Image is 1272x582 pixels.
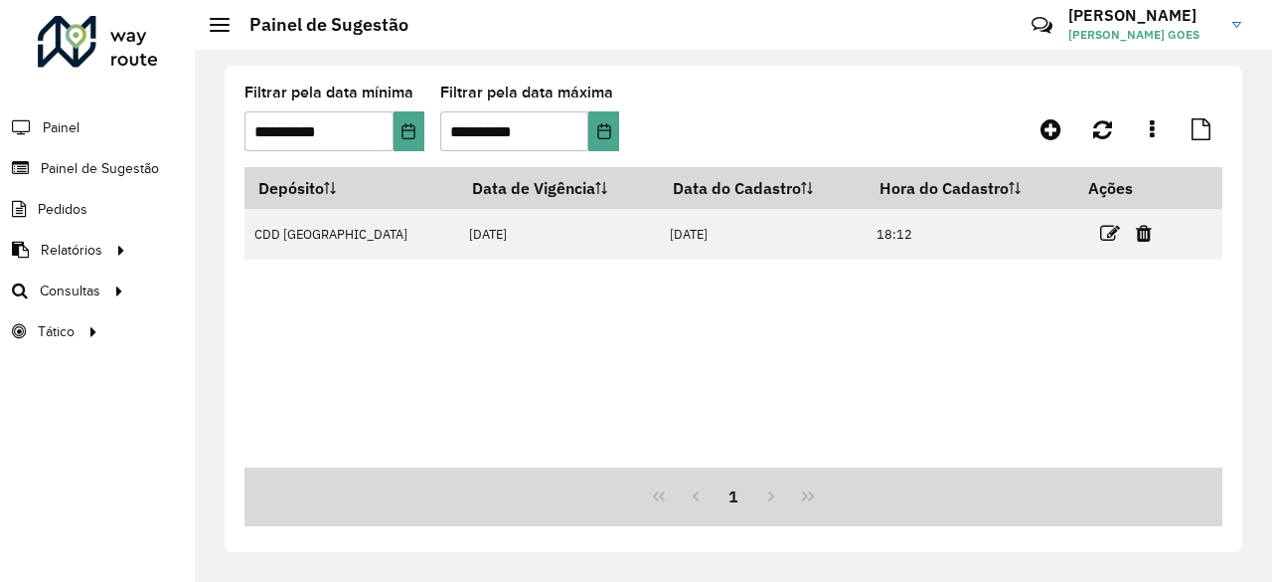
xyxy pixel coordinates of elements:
[40,281,100,301] span: Consultas
[660,167,867,209] th: Data do Cadastro
[1136,220,1152,247] a: Excluir
[867,209,1074,260] td: 18:12
[715,478,752,515] button: 1
[41,240,102,261] span: Relatórios
[38,199,87,220] span: Pedidos
[459,209,660,260] td: [DATE]
[459,167,660,209] th: Data de Vigência
[43,117,79,138] span: Painel
[867,167,1074,209] th: Hora do Cadastro
[244,81,413,104] label: Filtrar pela data mínima
[41,158,159,179] span: Painel de Sugestão
[1068,6,1217,25] h3: [PERSON_NAME]
[660,209,867,260] td: [DATE]
[588,111,619,151] button: Choose Date
[244,209,459,260] td: CDD [GEOGRAPHIC_DATA]
[1068,26,1217,44] span: [PERSON_NAME] GOES
[1074,167,1193,209] th: Ações
[244,167,459,209] th: Depósito
[1021,4,1063,47] a: Contato Rápido
[1100,220,1120,247] a: Editar
[38,321,75,342] span: Tático
[230,14,408,36] h2: Painel de Sugestão
[440,81,613,104] label: Filtrar pela data máxima
[394,111,424,151] button: Choose Date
